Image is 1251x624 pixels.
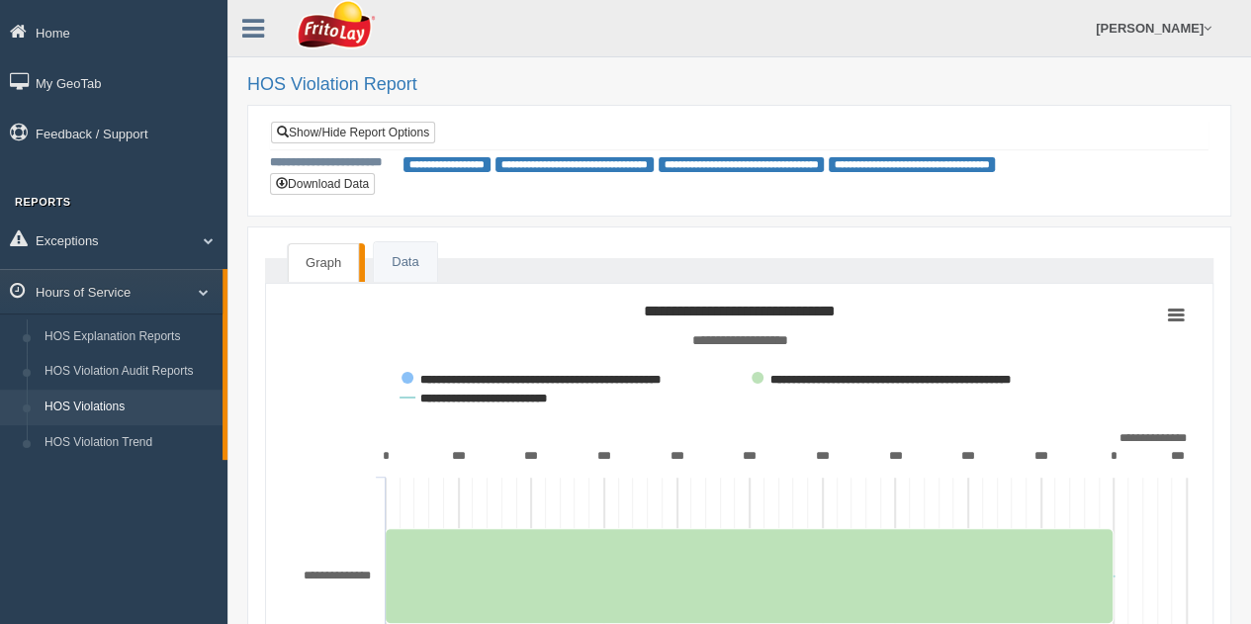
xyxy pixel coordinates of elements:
h2: HOS Violation Report [247,75,1231,95]
a: HOS Violation Trend [36,425,223,461]
button: Download Data [270,173,375,195]
a: HOS Violations [36,390,223,425]
a: Show/Hide Report Options [271,122,435,143]
a: HOS Violation Audit Reports [36,354,223,390]
a: Data [374,242,436,283]
a: HOS Explanation Reports [36,319,223,355]
a: Graph [288,243,359,283]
